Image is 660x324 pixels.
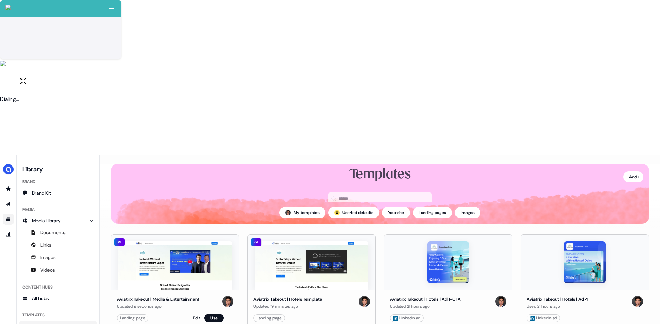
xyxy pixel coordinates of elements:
[222,296,233,307] img: Hugh
[413,207,452,218] button: Landing pages
[3,183,14,194] a: Go to prospects
[3,198,14,210] a: Go to outbound experience
[382,207,410,218] button: Your site
[19,239,97,250] a: Links
[40,229,66,236] span: Documents
[114,238,125,246] div: AI
[19,164,97,173] h3: Library
[32,189,51,196] span: Brand Kit
[564,241,606,283] img: Aviatrix Takeout | Hotels | Ad 4
[117,296,199,303] div: Aviatrix Takeout | Media & Entertainment
[204,314,224,322] button: Use
[334,210,340,215] div: ;
[495,296,506,307] img: Hugh
[19,309,97,321] div: Templates
[393,315,420,322] div: LinkedIn ad
[5,5,11,10] img: callcloud-icon-white-35.svg
[455,207,480,218] button: Images
[120,315,145,322] div: Landing page
[19,176,97,187] div: Brand
[19,264,97,275] a: Videos
[390,303,461,310] div: Updated 21 hours ago
[530,315,557,322] div: LinkedIn ad
[279,207,325,218] button: My templates
[253,296,322,303] div: Aviatrix Takeout | Hotels Template
[19,252,97,263] a: Images
[40,254,56,261] span: Images
[19,227,97,238] a: Documents
[359,296,370,307] img: Hugh
[32,295,49,302] span: All hubs
[285,210,291,215] img: Hugh
[257,315,282,322] div: Landing page
[527,296,588,303] div: Aviatrix Takeout | Hotels | Ad 4
[527,303,588,310] div: Used 21 hours ago
[632,296,643,307] img: Hugh
[40,241,51,248] span: Links
[19,293,97,304] a: All hubs
[32,217,61,224] span: Media Library
[3,214,14,225] a: Go to templates
[19,215,97,226] a: Media Library
[19,187,97,198] a: Brand Kit
[118,241,232,290] img: Aviatrix Takeout | Media & Entertainment
[390,296,461,303] div: Aviatrix Takeout | Hotels | Ad 1-CTA
[328,207,379,218] button: userled logo;Userled defaults
[255,241,368,290] img: Aviatrix Takeout | Hotels Template
[19,282,97,293] div: Content Hubs
[253,303,322,310] div: Updated 19 minutes ago
[40,266,55,273] span: Videos
[251,238,262,246] div: AI
[117,303,199,310] div: Updated 9 seconds ago
[19,204,97,215] div: Media
[623,171,643,182] button: Add
[427,241,469,283] img: Aviatrix Takeout | Hotels | Ad 1-CTA
[3,229,14,240] a: Go to attribution
[193,315,200,322] a: Edit
[334,210,340,215] img: userled logo
[349,165,411,184] div: Templates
